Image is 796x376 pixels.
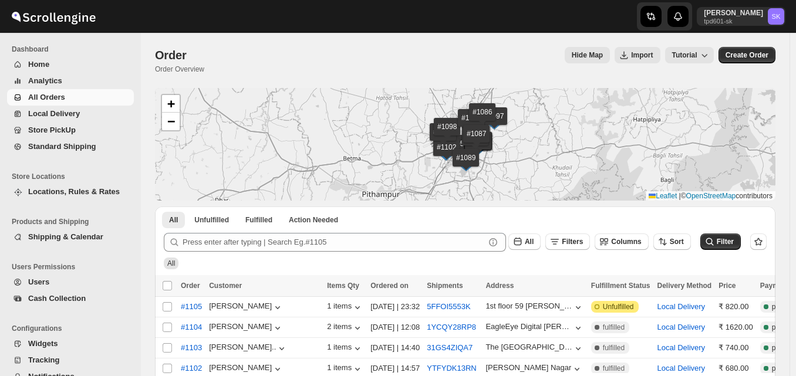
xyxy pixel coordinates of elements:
[437,148,455,161] img: Marker
[704,18,763,25] p: tpd601-sk
[162,113,180,130] a: Zoom out
[28,60,49,69] span: Home
[7,352,134,368] button: Tracking
[12,262,135,272] span: Users Permissions
[719,47,775,63] button: Create custom order
[7,336,134,352] button: Widgets
[717,238,734,246] span: Filter
[665,47,714,63] button: Tutorial
[485,322,572,331] div: EagleEye Digital [PERSON_NAME] Extension [GEOGRAPHIC_DATA][PERSON_NAME]
[28,339,58,348] span: Widgets
[772,302,785,311] span: paid
[327,363,363,375] button: 1 items
[209,322,284,334] button: [PERSON_NAME]
[697,7,785,26] button: User menu
[187,212,236,228] button: Unfulfilled
[631,50,653,60] span: Import
[672,51,697,59] span: Tutorial
[209,363,284,375] button: [PERSON_NAME]
[427,343,473,352] button: 31GS4ZIQA7
[445,144,463,157] img: Marker
[772,13,781,20] text: SK
[726,50,768,60] span: Create Order
[649,192,677,200] a: Leaflet
[768,8,784,25] span: Saksham Khurna
[457,158,475,171] img: Marker
[174,318,209,337] button: #1104
[427,302,470,311] button: 5FFOI5553K
[28,109,80,118] span: Local Delivery
[181,342,202,354] span: #1103
[28,187,120,196] span: Locations, Rules & Rates
[181,282,200,290] span: Order
[670,238,684,246] span: Sort
[370,321,420,333] div: [DATE] | 12:08
[28,93,65,101] span: All Orders
[719,321,753,333] div: ₹ 1620.00
[28,277,49,286] span: Users
[181,301,202,313] span: #1105
[174,338,209,357] button: #1103
[327,343,363,354] div: 1 items
[565,47,610,63] button: Map action label
[611,238,641,246] span: Columns
[646,191,775,201] div: © contributors
[167,114,175,128] span: −
[468,134,485,147] img: Marker
[169,215,178,225] span: All
[603,343,625,353] span: fulfilled
[327,302,363,313] button: 1 items
[700,233,741,250] button: Filter
[155,65,204,74] p: Order Overview
[209,343,288,354] button: [PERSON_NAME]..
[467,137,484,150] img: Marker
[28,142,96,151] span: Standard Shipping
[657,343,705,352] button: Local Delivery
[155,49,186,62] span: Order
[245,215,272,225] span: Fulfilled
[289,215,338,225] span: Action Needed
[427,364,477,372] button: YTFYDK13RN
[327,282,359,290] span: Items Qty
[427,323,476,331] button: 1YCQY28RP8
[28,355,59,364] span: Tracking
[181,363,202,374] span: #1102
[167,259,175,267] span: All
[470,141,487,154] img: Marker
[704,8,763,18] p: [PERSON_NAME]
[327,322,363,334] button: 2 items
[463,118,480,131] img: Marker
[12,172,135,181] span: Store Locations
[508,233,541,250] button: All
[719,301,753,313] div: ₹ 820.00
[28,294,86,303] span: Cash Collection
[653,233,691,250] button: Sort
[719,363,753,374] div: ₹ 680.00
[485,117,503,130] img: Marker
[370,342,420,354] div: [DATE] | 14:40
[474,113,491,126] img: Marker
[772,364,785,373] span: paid
[282,212,345,228] button: ActionNeeded
[485,282,514,290] span: Address
[12,45,135,54] span: Dashboard
[545,233,590,250] button: Filters
[370,363,420,374] div: [DATE] | 14:57
[772,343,785,353] span: paid
[209,302,284,313] div: [PERSON_NAME]
[7,274,134,290] button: Users
[525,238,534,246] span: All
[657,302,705,311] button: Local Delivery
[7,89,134,106] button: All Orders
[485,343,572,351] div: The [GEOGRAPHIC_DATA][GEOGRAPHIC_DATA][PERSON_NAME] [PERSON_NAME][GEOGRAPHIC_DATA]
[657,364,705,372] button: Local Delivery
[28,76,62,85] span: Analytics
[760,282,790,290] span: Payment
[615,47,660,63] button: Import
[679,192,681,200] span: |
[7,229,134,245] button: Shipping & Calendar
[657,282,711,290] span: Delivery Method
[595,233,648,250] button: Columns
[719,342,753,354] div: ₹ 740.00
